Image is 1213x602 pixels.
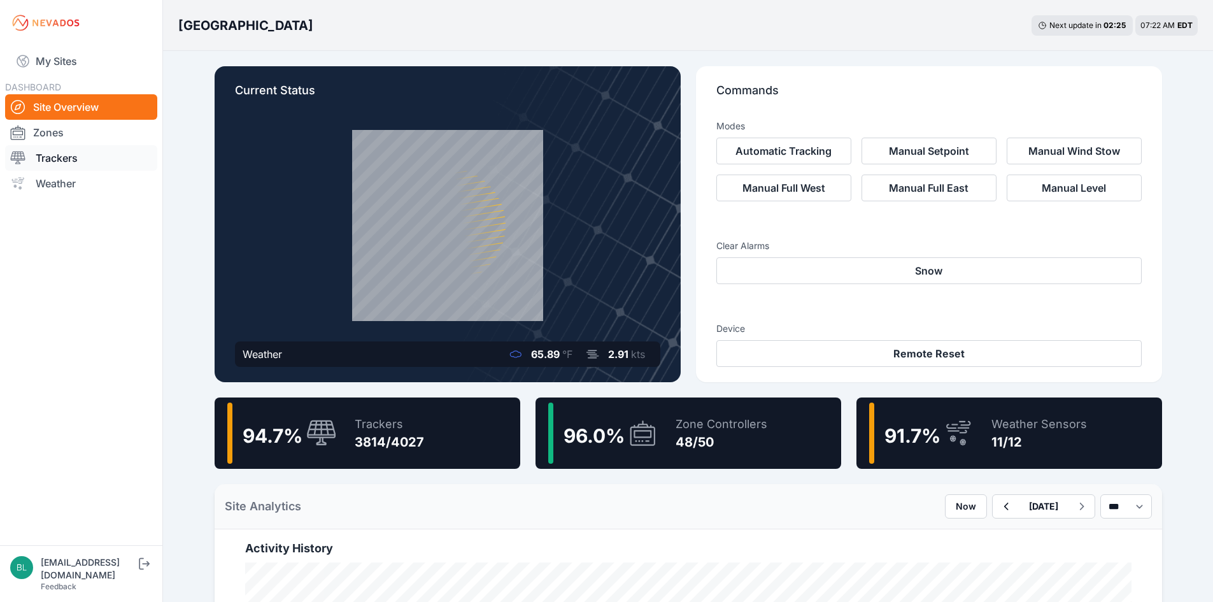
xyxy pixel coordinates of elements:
[945,494,987,519] button: Now
[562,348,572,361] span: °F
[355,433,424,451] div: 3814/4027
[1049,20,1102,30] span: Next update in
[716,340,1142,367] button: Remote Reset
[716,82,1142,110] p: Commands
[1019,495,1068,518] button: [DATE]
[676,433,767,451] div: 48/50
[856,398,1162,469] a: 91.7%Weather Sensors11/12
[716,175,851,201] button: Manual Full West
[178,17,313,34] h3: [GEOGRAPHIC_DATA]
[41,556,136,582] div: [EMAIL_ADDRESS][DOMAIN_NAME]
[716,138,851,164] button: Automatic Tracking
[1103,20,1126,31] div: 02 : 25
[676,415,767,433] div: Zone Controllers
[235,82,660,110] p: Current Status
[564,424,625,447] span: 96.0 %
[862,175,997,201] button: Manual Full East
[631,348,645,361] span: kts
[991,415,1087,433] div: Weather Sensors
[1007,138,1142,164] button: Manual Wind Stow
[716,257,1142,284] button: Snow
[1140,20,1175,30] span: 07:22 AM
[243,424,302,447] span: 94.7 %
[1177,20,1193,30] span: EDT
[536,398,841,469] a: 96.0%Zone Controllers48/50
[5,145,157,171] a: Trackers
[41,582,76,591] a: Feedback
[884,424,940,447] span: 91.7 %
[245,540,1131,557] h2: Activity History
[5,171,157,196] a: Weather
[355,415,424,433] div: Trackers
[5,120,157,145] a: Zones
[716,322,1142,335] h3: Device
[5,46,157,76] a: My Sites
[243,347,282,362] div: Weather
[531,348,560,361] span: 65.89
[5,82,61,92] span: DASHBOARD
[10,13,82,33] img: Nevados
[225,498,301,515] h2: Site Analytics
[5,94,157,120] a: Site Overview
[991,433,1087,451] div: 11/12
[608,348,628,361] span: 2.91
[10,556,33,579] img: blippencott@invenergy.com
[716,240,1142,252] h3: Clear Alarms
[862,138,997,164] button: Manual Setpoint
[1007,175,1142,201] button: Manual Level
[178,9,313,42] nav: Breadcrumb
[215,398,520,469] a: 94.7%Trackers3814/4027
[716,120,745,133] h3: Modes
